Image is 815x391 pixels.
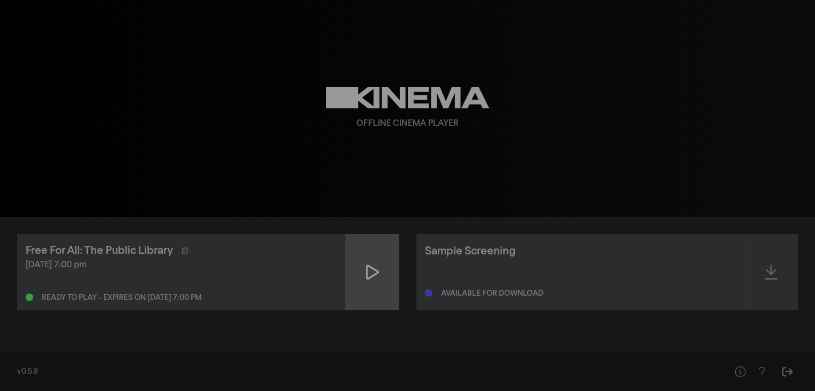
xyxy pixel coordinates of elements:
button: Help [751,361,772,382]
div: v0.5.8 [17,366,708,378]
button: Sign Out [776,361,798,382]
div: Sample Screening [425,243,515,259]
div: Free For All: The Public Library [26,243,173,259]
div: Ready to play - expires on [DATE] 7:00 pm [42,294,201,302]
button: Help [729,361,751,382]
div: Available for download [441,290,543,297]
div: [DATE] 7:00 pm [26,259,337,272]
div: Offline Cinema Player [356,117,459,130]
